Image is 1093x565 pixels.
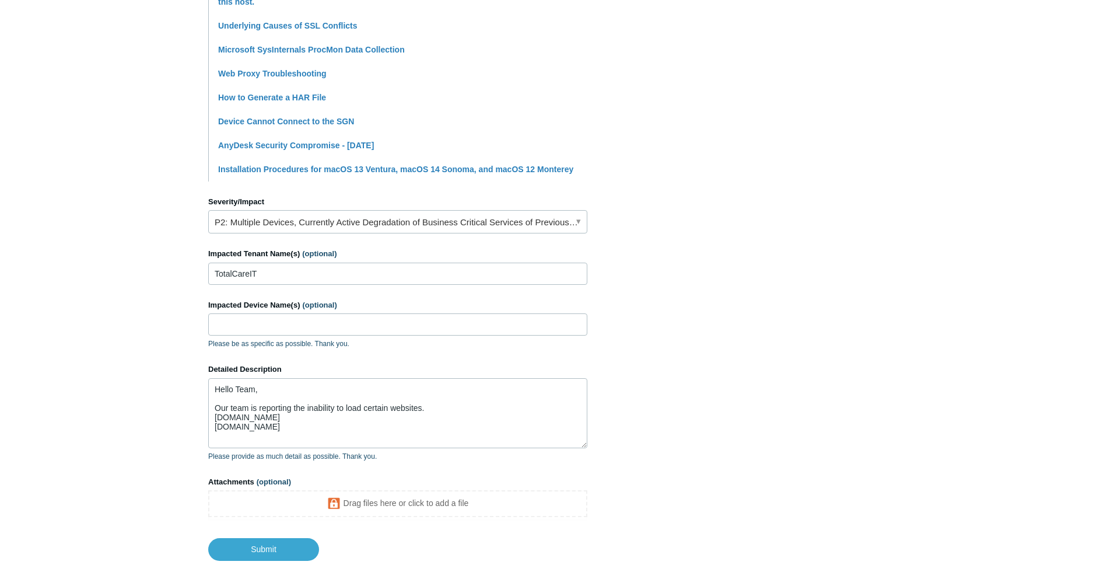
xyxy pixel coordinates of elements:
[208,451,587,462] p: Please provide as much detail as possible. Thank you.
[218,45,405,54] a: Microsoft SysInternals ProcMon Data Collection
[218,141,374,150] a: AnyDesk Security Compromise - [DATE]
[257,477,291,486] span: (optional)
[218,165,573,174] a: Installation Procedures for macOS 13 Ventura, macOS 14 Sonoma, and macOS 12 Monterey
[208,210,587,233] a: P2: Multiple Devices, Currently Active Degradation of Business Critical Services of Previously Wo...
[218,21,358,30] a: Underlying Causes of SSL Conflicts
[208,339,587,349] p: Please be as specific as possible. Thank you.
[218,69,327,78] a: Web Proxy Troubleshooting
[208,196,587,208] label: Severity/Impact
[302,249,337,258] span: (optional)
[303,301,337,309] span: (optional)
[208,299,587,311] label: Impacted Device Name(s)
[208,248,587,260] label: Impacted Tenant Name(s)
[218,93,326,102] a: How to Generate a HAR File
[208,476,587,488] label: Attachments
[208,538,319,560] input: Submit
[218,117,354,126] a: Device Cannot Connect to the SGN
[208,364,587,375] label: Detailed Description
